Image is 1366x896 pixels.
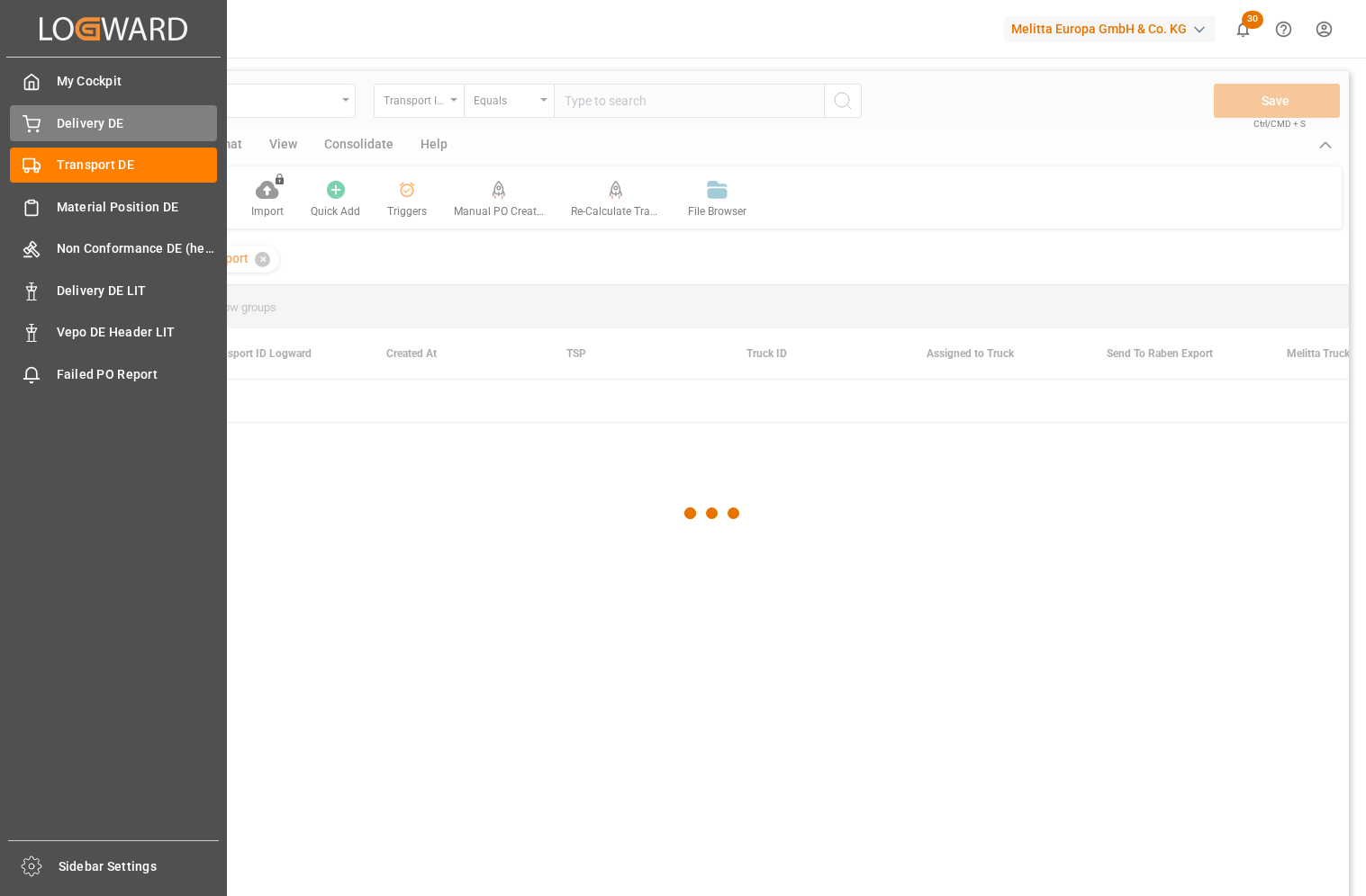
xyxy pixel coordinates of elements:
[1004,16,1216,42] div: Melitta Europa GmbH & Co. KG
[57,72,218,91] span: My Cockpit
[1263,9,1304,49] button: Help Center
[57,365,218,384] span: Failed PO Report
[57,323,218,342] span: Vepo DE Header LIT
[57,239,218,258] span: Non Conformance DE (header)
[10,356,217,391] a: Failed PO Report
[10,148,217,183] a: Transport DE
[57,156,218,175] span: Transport DE
[10,315,217,350] a: Vepo DE Header LIT
[10,231,217,266] a: Non Conformance DE (header)
[1242,11,1263,29] span: 30
[59,857,220,876] span: Sidebar Settings
[10,105,217,140] a: Delivery DE
[10,189,217,224] a: Material Position DE
[1223,9,1263,49] button: show 30 new notifications
[10,273,217,308] a: Delivery DE LIT
[57,282,218,300] span: Delivery DE LIT
[57,114,218,133] span: Delivery DE
[1004,12,1223,46] button: Melitta Europa GmbH & Co. KG
[10,64,217,99] a: My Cockpit
[57,198,218,217] span: Material Position DE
